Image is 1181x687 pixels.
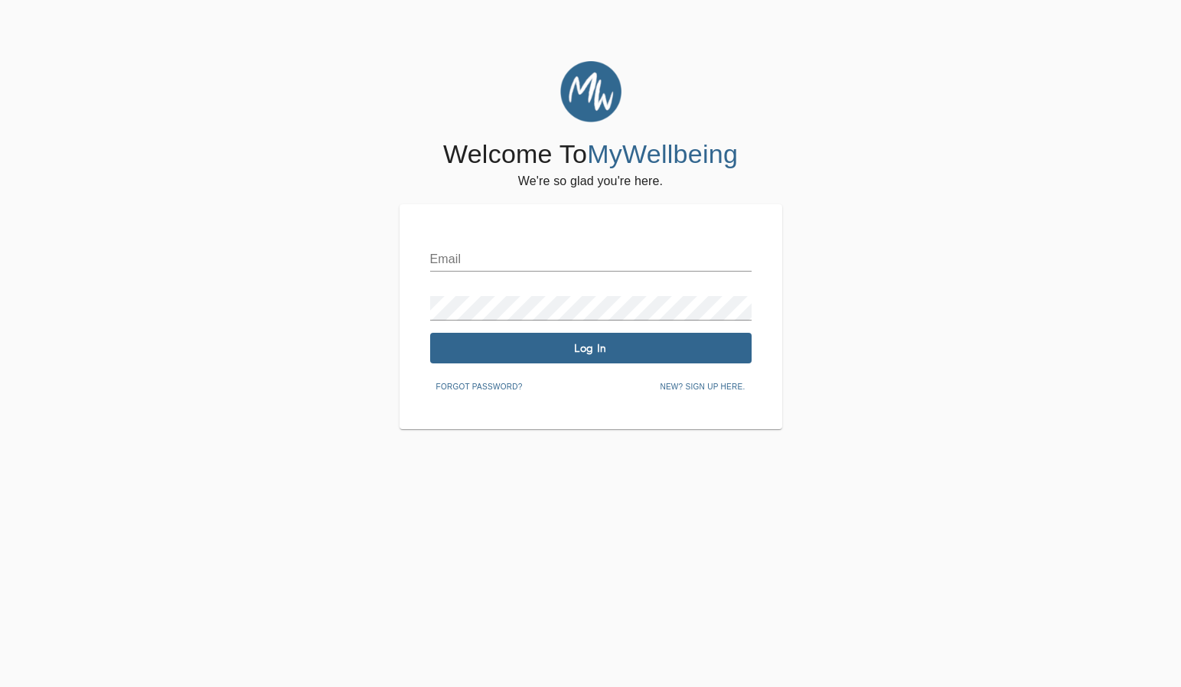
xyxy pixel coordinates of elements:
span: MyWellbeing [587,139,738,168]
button: Forgot password? [430,376,529,399]
button: Log In [430,333,752,363]
img: MyWellbeing [560,61,621,122]
button: New? Sign up here. [654,376,751,399]
span: Forgot password? [436,380,523,394]
h6: We're so glad you're here. [518,171,663,192]
span: New? Sign up here. [660,380,745,394]
a: Forgot password? [430,379,529,392]
span: Log In [436,341,745,356]
h4: Welcome To [443,138,738,171]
